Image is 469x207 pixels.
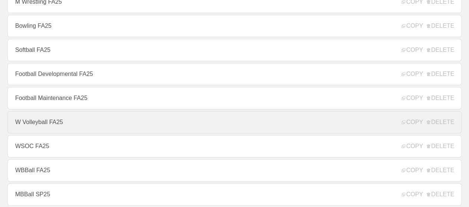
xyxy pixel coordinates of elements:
[432,171,469,207] iframe: Chat Widget
[427,191,454,198] span: DELETE
[402,191,423,198] span: COPY
[427,23,454,29] span: DELETE
[402,143,423,150] span: COPY
[7,183,462,206] a: MBBall SP25
[427,47,454,53] span: DELETE
[402,47,423,53] span: COPY
[427,167,454,174] span: DELETE
[7,159,462,181] a: WBBall FA25
[427,71,454,77] span: DELETE
[402,119,423,126] span: COPY
[7,15,462,37] a: Bowling FA25
[7,39,462,61] a: Softball FA25
[7,135,462,157] a: WSOC FA25
[427,119,454,126] span: DELETE
[427,95,454,101] span: DELETE
[402,95,423,101] span: COPY
[402,71,423,77] span: COPY
[402,167,423,174] span: COPY
[7,111,462,133] a: W Volleyball FA25
[427,143,454,150] span: DELETE
[402,23,423,29] span: COPY
[7,87,462,109] a: Football Maintenance FA25
[7,63,462,85] a: Football Developmental FA25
